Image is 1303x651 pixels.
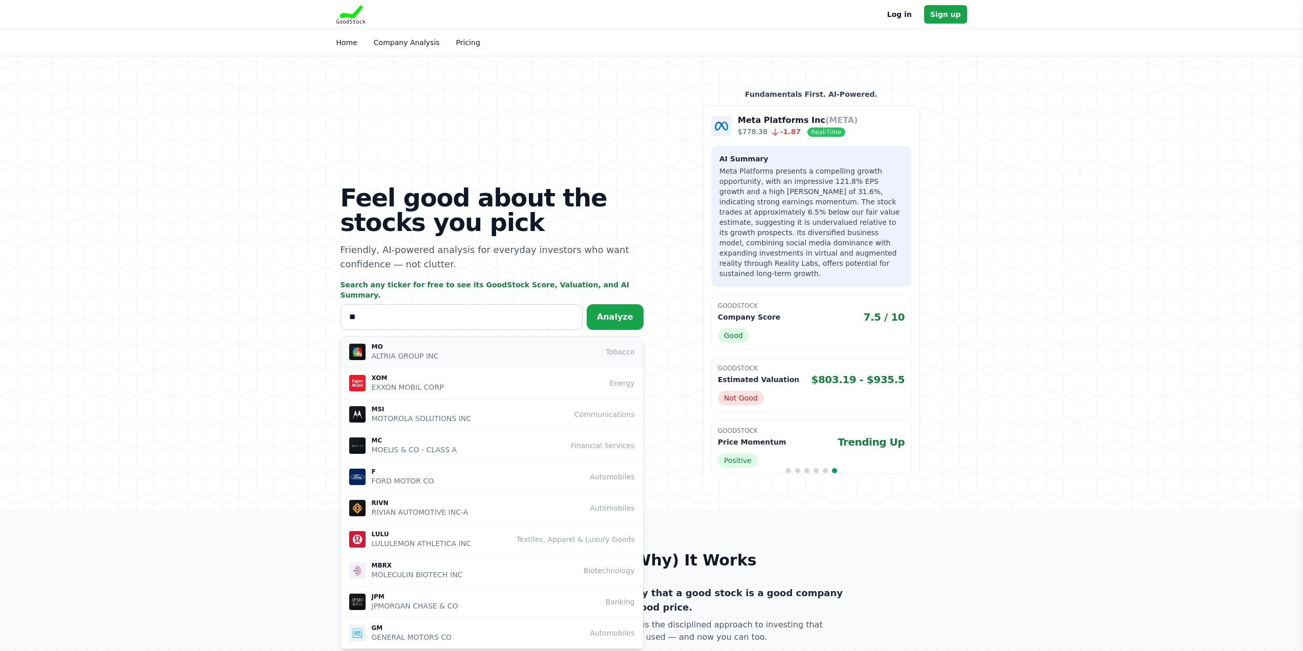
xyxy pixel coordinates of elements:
[719,154,903,164] h3: AI Summary
[341,524,643,555] button: LULU LULU LULULEMON ATHLETICA INC Textiles, Apparel & Luxury Goods
[702,89,920,99] p: Fundamentals First. AI-Powered.
[718,437,786,447] p: Price Momentum
[372,507,468,517] p: RIVIAN AUTOMOTIVE INC-A
[372,601,458,611] p: JPMORGAN CHASE & CO
[517,534,635,544] span: Textiles, Apparel & Luxury Goods
[341,586,643,618] button: JPM JPM JPMORGAN CHASE & CO Banking
[372,413,472,424] p: MOTOROLA SOLUTIONS INC
[340,243,644,271] p: Friendly, AI-powered analysis for everyday investors who want confidence — not clutter.
[336,38,357,47] a: Home
[372,445,457,455] p: MOELIS & CO - CLASS A
[718,453,758,468] span: Positive
[372,436,457,445] p: MC
[609,378,634,388] span: Energy
[590,472,634,482] span: Automobiles
[341,368,643,399] button: XOM XOM EXXON MOBIL CORP Energy
[719,166,903,279] p: Meta Platforms presents a compelling growth opportunity, with an impressive 121.8% EPS growth and...
[887,8,912,20] a: Log in
[349,375,366,391] img: XOM
[349,406,366,423] img: MSI
[341,399,643,430] button: MSI MSI MOTOROLA SOLUTIONS INC Communications
[341,618,643,648] button: GM GM GENERAL MOTORS CO Automobiles
[349,344,366,360] img: MO
[349,437,366,454] img: MC
[924,5,967,24] a: Sign up
[341,337,643,368] button: MO MO ALTRIA GROUP INC Tobacco
[807,128,845,137] span: Real-Time
[349,469,366,485] img: F
[341,493,643,524] button: RIVN RIVN RIVIAN AUTOMOTIVE INC-A Automobiles
[823,468,828,473] span: Go to slide 5
[718,427,905,435] p: GoodStock
[838,435,905,449] span: Trending Up
[372,374,444,382] p: XOM
[702,106,920,487] a: Company Logo Meta Platforms Inc(META) $778.38 -1.87 Real-Time AI Summary Meta Platforms presents ...
[718,391,764,405] span: Not Good
[606,347,634,357] span: Tobacco
[590,503,634,513] span: Automobiles
[718,312,780,322] p: Company Score
[372,561,463,570] p: MBRX
[341,461,643,493] button: F F FORD MOTOR CO Automobiles
[811,372,905,387] span: $803.19 - $935.5
[341,555,643,586] button: MBRX MBRX MOLECULIN BIOTECH INC Biotechnology
[340,280,644,300] p: Search any ticker for free to see its GoodStock Score, Valuation, and AI Summary.
[349,562,366,579] img: MBRX
[349,625,366,641] img: GM
[455,586,848,615] p: We believe in the simple philosophy that a good stock is a good company at a good price.
[718,328,749,343] span: Good
[804,468,809,473] span: Go to slide 3
[336,5,366,24] img: Goodstock Logo
[718,374,799,385] p: Estimated Valuation
[456,38,480,47] a: Pricing
[372,632,452,642] p: GENERAL MOTORS CO
[372,593,458,601] p: JPM
[832,468,837,473] span: Go to slide 6
[786,468,791,473] span: Go to slide 1
[702,106,920,487] div: 6 / 6
[372,382,444,392] p: EXXON MOBIL CORP
[372,405,472,413] p: MSI
[738,127,858,137] p: $778.38
[372,570,463,580] p: MOLECULIN BIOTECH INC
[825,115,858,125] span: (META)
[455,619,848,643] p: Buying good companies at good prices is the disciplined approach to investing that professionals ...
[587,304,644,330] button: Analyze
[372,351,439,361] p: ALTRIA GROUP INC
[372,530,471,538] p: LULU
[738,114,858,127] p: Meta Platforms Inc
[606,597,635,607] span: Banking
[718,302,905,310] p: GoodStock
[372,538,471,549] p: LULULEMON ATHLETICA INC
[718,364,905,372] p: GoodStock
[590,628,634,638] span: Automobiles
[372,476,434,486] p: FORD MOTOR CO
[584,565,635,576] span: Biotechnology
[372,499,468,507] p: RIVN
[711,116,732,136] img: Company Logo
[864,310,905,324] span: 7.5 / 10
[369,551,934,570] h2: How (and Why) It Works
[574,409,635,419] span: Communications
[349,531,366,548] img: LULU
[597,312,633,322] span: Analyze
[571,440,635,451] span: Financial Services
[767,128,801,136] span: -1.87
[340,185,644,235] h1: Feel good about the stocks you pick
[795,468,800,473] span: Go to slide 2
[814,468,819,473] span: Go to slide 4
[372,468,434,476] p: F
[341,430,643,461] button: MC MC MOELIS & CO - CLASS A Financial Services
[374,38,440,47] a: Company Analysis
[349,594,366,610] img: JPM
[349,500,366,516] img: RIVN
[372,343,439,351] p: MO
[372,624,452,632] p: GM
